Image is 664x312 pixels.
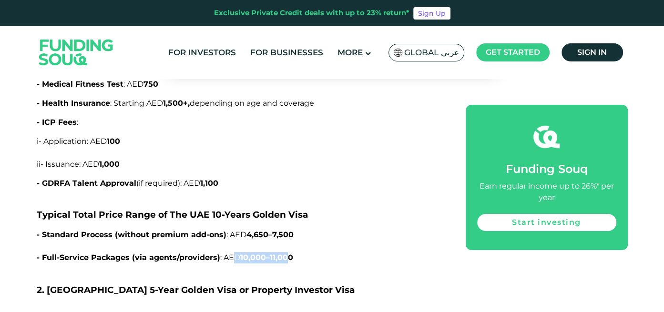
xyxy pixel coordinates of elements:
span: - Medical Fitness Test [37,80,123,89]
strong: 750 [143,80,158,89]
span: 2. [GEOGRAPHIC_DATA] 5-Year Golden Visa or Property Investor Visa [37,284,355,295]
span: More [337,48,363,57]
span: Typical Total Price Range of The UAE 10-Years Golden Visa [37,209,308,220]
span: : [77,118,78,127]
a: For Businesses [248,45,326,60]
a: Sign Up [413,7,450,20]
a: Sign in [562,43,623,61]
span: Global عربي [404,47,459,58]
img: SA Flag [394,49,402,57]
div: Exclusive Private Credit deals with up to 23% return* [214,8,409,19]
img: Logo [30,28,123,76]
strong: 100 [107,137,120,146]
span: Sign in [577,48,607,57]
span: (if required): AED [136,179,218,188]
strong: 4,650–7,500 [246,230,294,239]
div: Earn regular income up to 26%* per year [477,181,616,203]
span: : Starting AED depending on age and coverage [110,99,314,108]
strong: 10,000–11,000 [240,253,293,262]
span: i- Application: AED [37,137,120,146]
span: : AED [220,253,293,262]
span: ii- Issuance: AED [37,160,120,169]
span: - Standard Process (without premium add-ons) [37,230,226,239]
span: Get started [486,48,540,57]
span: : AED [226,230,294,239]
img: fsicon [533,124,560,150]
strong: 1,500+, [163,99,190,108]
strong: 1,000 [99,160,120,169]
a: For Investors [166,45,238,60]
strong: 1,100 [200,179,218,188]
a: Start investing [477,214,616,231]
span: Funding Souq [506,162,588,176]
span: - ICP Fees [37,118,77,127]
span: - Full-Service Packages (via agents/providers) [37,253,220,262]
span: - Health Insurance [37,99,110,108]
span: : AED [123,80,158,89]
span: - GDRFA Talent Approval [37,179,136,188]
